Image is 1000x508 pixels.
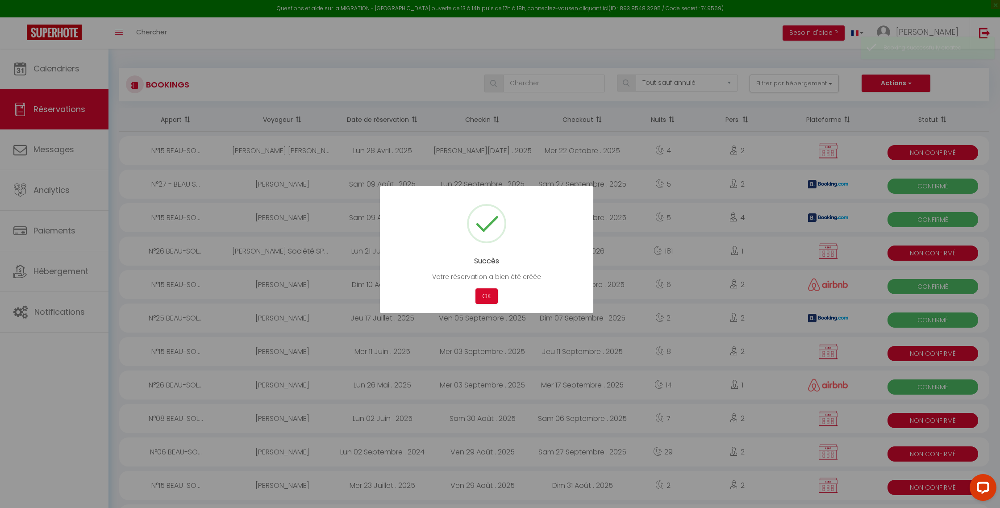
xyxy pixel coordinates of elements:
div: Booking successfully created [883,44,985,52]
p: Votre réservation a bien été créée [393,272,580,282]
h2: Succès [393,257,580,265]
button: OK [475,288,498,304]
iframe: LiveChat chat widget [962,471,1000,508]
